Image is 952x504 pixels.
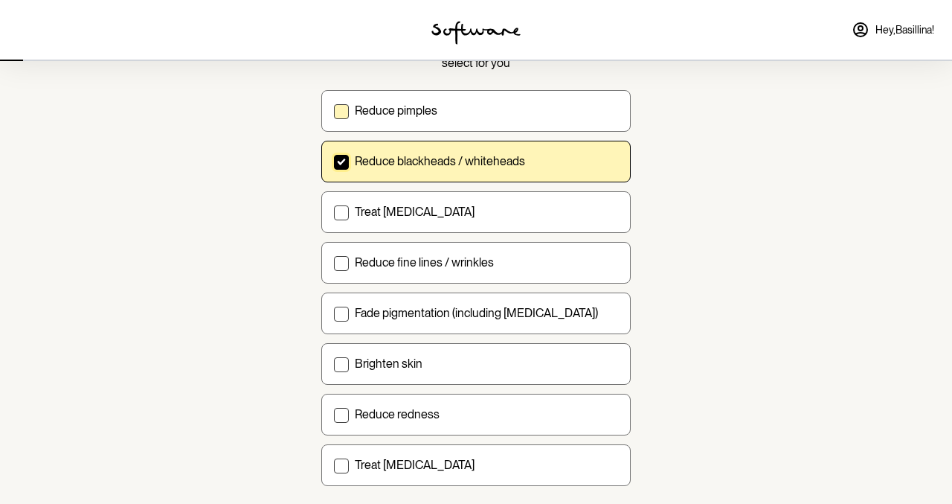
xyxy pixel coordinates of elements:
p: Reduce fine lines / wrinkles [355,255,494,269]
p: Reduce pimples [355,103,437,118]
p: Reduce blackheads / whiteheads [355,154,525,168]
p: Treat [MEDICAL_DATA] [355,205,475,219]
p: Fade pigmentation (including [MEDICAL_DATA]) [355,306,598,320]
p: Reduce redness [355,407,440,421]
p: Brighten skin [355,357,422,371]
p: Treat [MEDICAL_DATA] [355,458,475,472]
span: Hey, Basillina ! [875,24,934,36]
img: software logo [431,21,521,45]
a: Hey,Basillina! [843,12,943,48]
